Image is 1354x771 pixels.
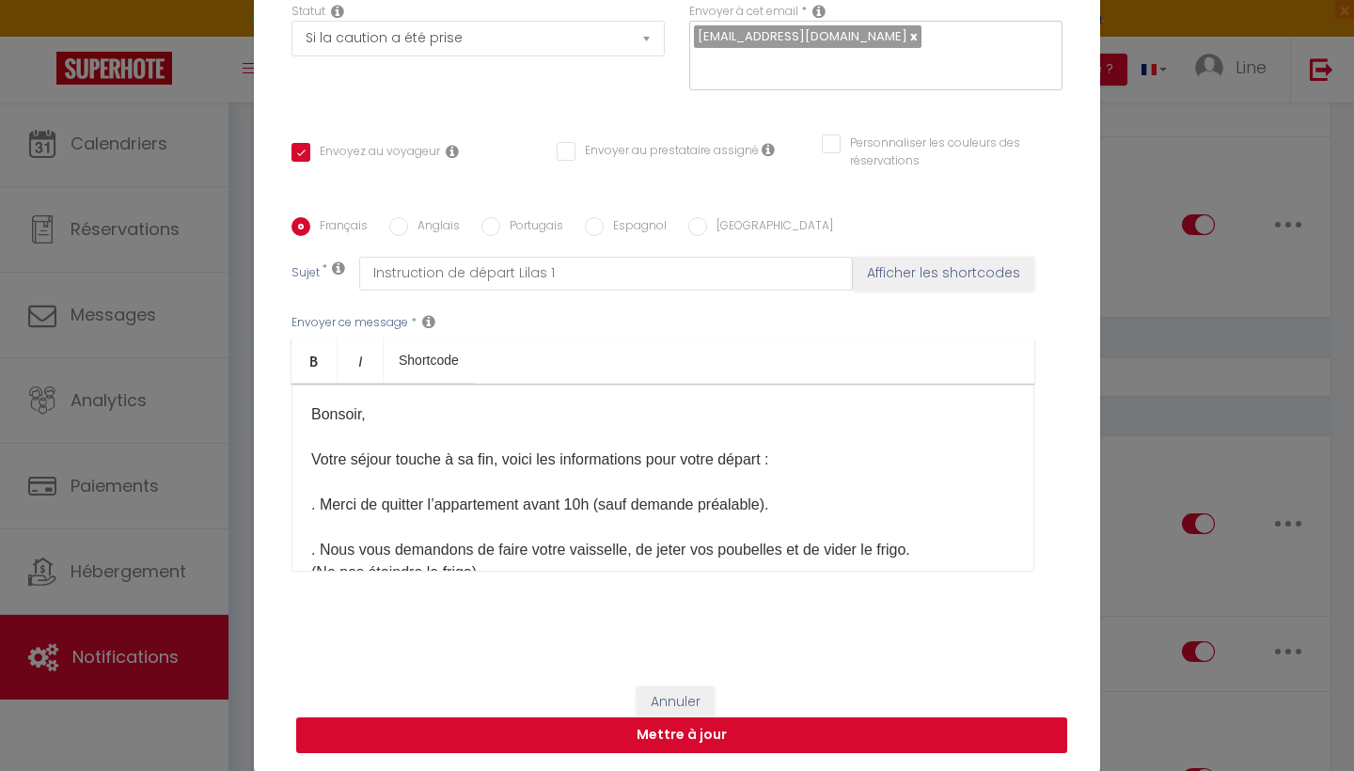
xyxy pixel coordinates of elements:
label: Envoyer à cet email [689,3,798,21]
label: Français [310,217,368,238]
button: Annuler [637,686,715,718]
label: Espagnol [604,217,667,238]
a: Italic [338,338,384,383]
label: Envoyer ce message [291,314,408,332]
i: Recipient [812,4,826,19]
a: Bold [291,338,338,383]
label: Statut [291,3,325,21]
button: Mettre à jour [296,717,1067,753]
i: Envoyer au voyageur [446,144,459,159]
button: Ouvrir le widget de chat LiveChat [15,8,71,64]
label: [GEOGRAPHIC_DATA] [707,217,833,238]
label: Sujet [291,264,320,284]
a: Shortcode [384,338,474,383]
label: Anglais [408,217,460,238]
span: [EMAIL_ADDRESS][DOMAIN_NAME] [698,27,907,45]
i: Message [422,314,435,329]
button: Afficher les shortcodes [853,257,1034,291]
i: Envoyer au prestataire si il est assigné [762,142,775,157]
i: Booking status [331,4,344,19]
i: Subject [332,260,345,275]
label: Portugais [500,217,563,238]
div: Bonsoir, Votre séjour touche à sa fin, voici les informations pour votre départ : . Merci de quit... [291,384,1034,572]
